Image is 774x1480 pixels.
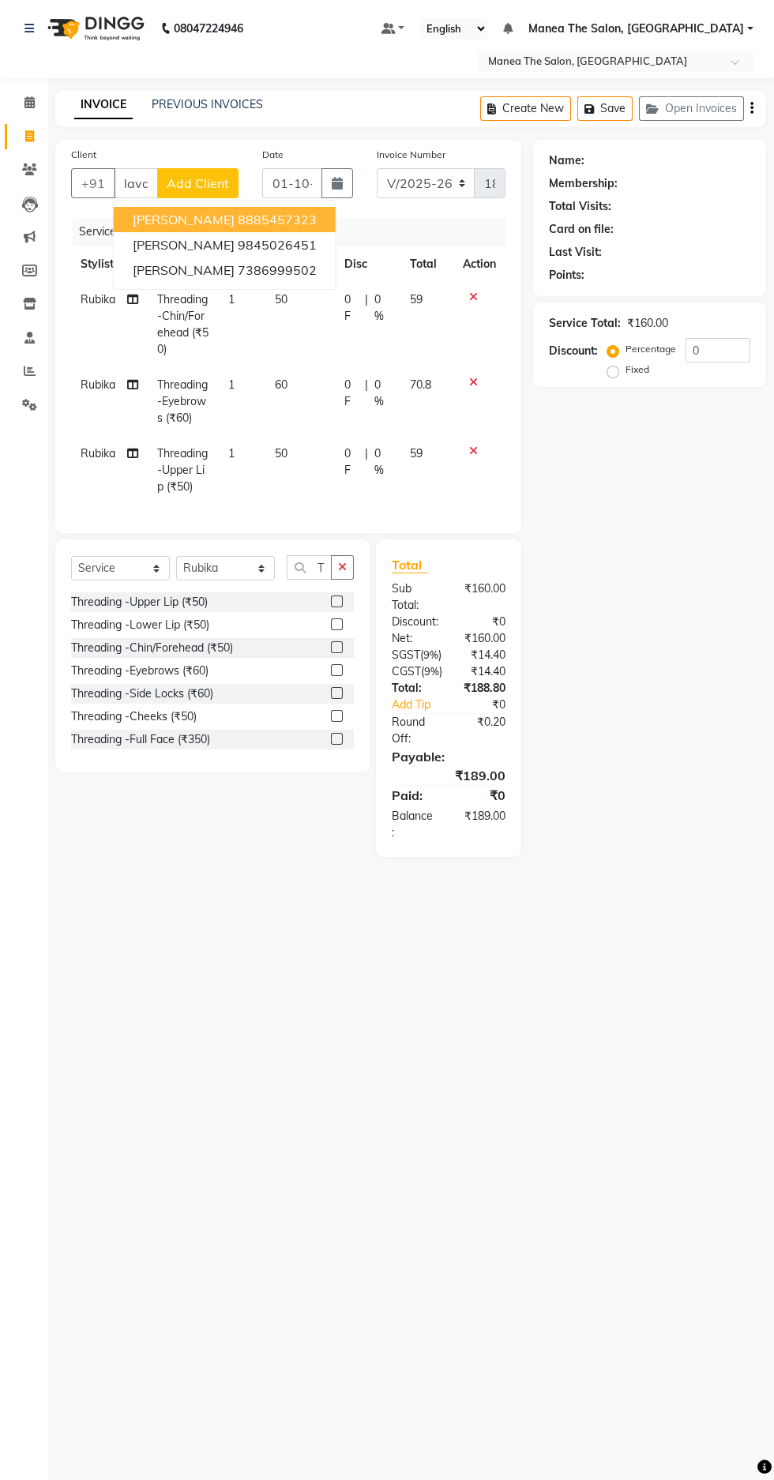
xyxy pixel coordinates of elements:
div: Payable: [380,747,517,766]
div: Membership: [549,175,618,192]
div: Discount: [549,343,598,359]
th: Total [400,246,453,282]
span: 9% [423,648,438,661]
input: Search by Name/Mobile/Email/Code [114,168,158,198]
span: 59 [410,446,423,460]
div: ₹160.00 [627,315,668,332]
a: INVOICE [74,91,133,119]
b: 08047224946 [174,6,243,51]
div: Points: [549,267,584,284]
span: Rubika [81,292,115,306]
div: Services [73,217,517,246]
ngb-highlight: 9845026451 [238,237,317,253]
button: Save [577,96,633,121]
th: Stylist [71,246,148,282]
div: Threading -Chin/Forehead (₹50) [71,640,233,656]
div: Threading -Lower Lip (₹50) [71,617,209,633]
div: ₹0.20 [449,714,517,747]
span: 1 [228,378,235,392]
span: | [365,377,368,410]
span: Add Client [167,175,229,191]
button: Create New [480,96,571,121]
label: Invoice Number [377,148,445,162]
div: Threading -Eyebrows (₹60) [71,663,209,679]
span: 70.8 [410,378,431,392]
label: Percentage [626,342,676,356]
div: ₹188.80 [449,680,517,697]
div: Sub Total: [380,580,449,614]
ngb-highlight: 8885457323 [238,212,317,227]
div: ₹160.00 [449,580,517,614]
span: | [365,445,368,479]
div: ₹0 [450,614,517,630]
div: Card on file: [549,221,614,238]
div: Name: [549,152,584,169]
a: Add Tip [380,697,460,713]
div: Net: [380,630,449,647]
span: Rubika [81,378,115,392]
div: ₹14.40 [453,647,517,663]
span: 59 [410,292,423,306]
label: Fixed [626,362,649,377]
span: 0 % [374,377,391,410]
span: Rubika [81,446,115,460]
span: CGST [392,664,421,678]
span: 0 F [344,377,359,410]
div: Threading -Full Face (₹350) [71,731,210,748]
span: 1 [228,446,235,460]
span: 1 [228,292,235,306]
input: Search or Scan [287,555,332,580]
a: PREVIOUS INVOICES [152,97,263,111]
button: Open Invoices [639,96,744,121]
span: [PERSON_NAME] [133,212,235,227]
span: Total [392,557,428,573]
div: Discount: [380,614,450,630]
span: [PERSON_NAME] [133,237,235,253]
div: ₹189.00 [449,808,517,841]
span: 60 [275,378,287,392]
th: Action [453,246,505,282]
span: Manea The Salon, [GEOGRAPHIC_DATA] [528,21,744,37]
span: 0 % [374,445,391,479]
label: Date [262,148,284,162]
div: Total: [380,680,449,697]
div: Service Total: [549,315,621,332]
span: Threading -Eyebrows (₹60) [157,378,208,425]
span: SGST [392,648,420,662]
div: Round Off: [380,714,449,747]
div: Threading -Upper Lip (₹50) [71,594,208,610]
div: ( ) [380,663,454,680]
div: Paid: [380,786,449,805]
img: logo [40,6,148,51]
div: ₹160.00 [449,630,517,647]
button: Add Client [157,168,239,198]
th: Disc [335,246,400,282]
div: Threading -Cheeks (₹50) [71,708,197,725]
span: 0 % [374,291,391,325]
div: ( ) [380,647,453,663]
span: 0 F [344,445,359,479]
span: | [365,291,368,325]
div: ₹14.40 [454,663,517,680]
div: Threading -Side Locks (₹60) [71,686,213,702]
div: Balance : [380,808,449,841]
span: 50 [275,446,287,460]
div: ₹0 [449,786,517,805]
div: ₹189.00 [380,766,517,785]
div: ₹0 [460,697,517,713]
span: [PERSON_NAME] [133,262,235,278]
label: Client [71,148,96,162]
ngb-highlight: 7386999502 [238,262,317,278]
span: Threading -Upper Lip (₹50) [157,446,208,494]
div: Last Visit: [549,244,602,261]
button: +91 [71,168,115,198]
div: Total Visits: [549,198,611,215]
span: 0 F [344,291,359,325]
span: Threading -Chin/Forehead (₹50) [157,292,209,356]
span: 9% [424,665,439,678]
span: 50 [275,292,287,306]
